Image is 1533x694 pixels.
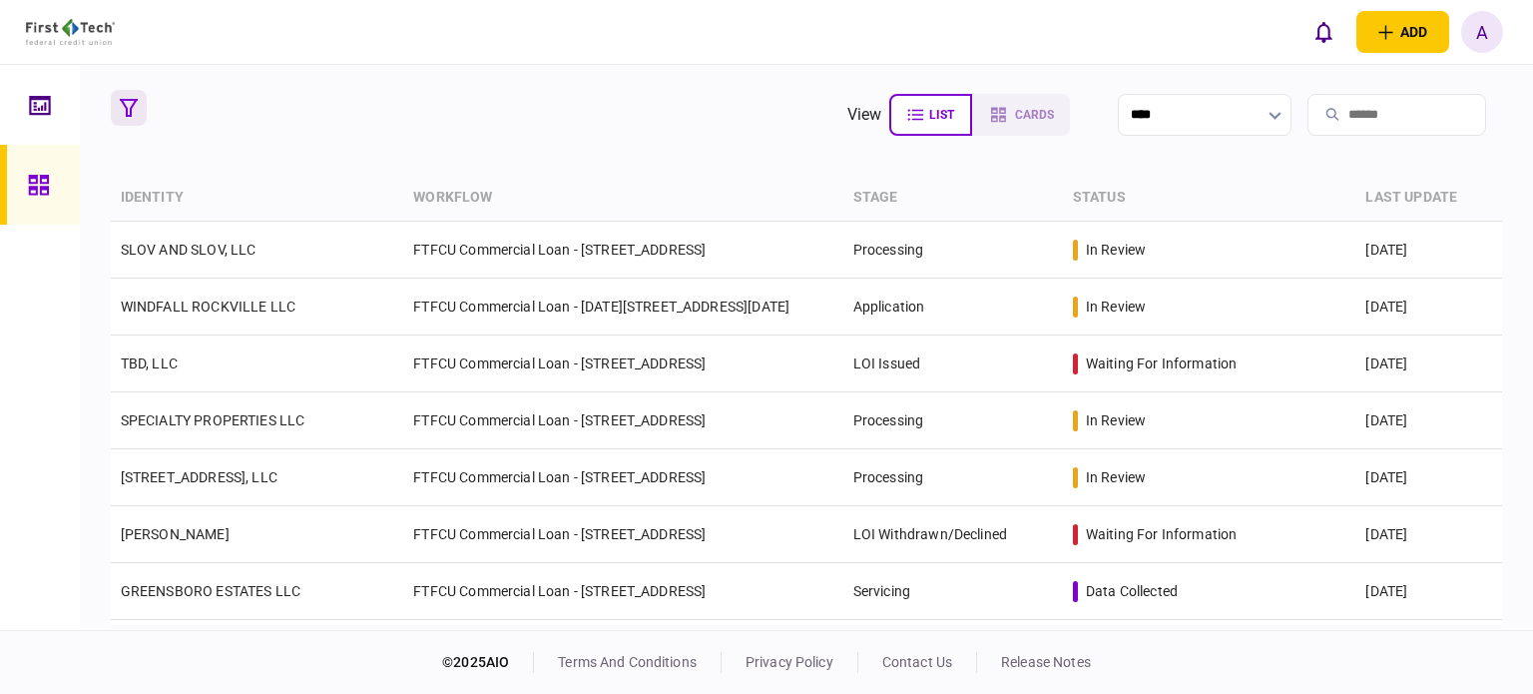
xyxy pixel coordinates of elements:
[746,654,833,670] a: privacy policy
[1355,392,1502,449] td: [DATE]
[972,94,1070,136] button: cards
[843,563,1063,620] td: Servicing
[403,506,842,563] td: FTFCU Commercial Loan - [STREET_ADDRESS]
[1355,620,1502,677] td: [DATE]
[26,19,115,45] img: client company logo
[843,506,1063,563] td: LOI Withdrawn/Declined
[403,222,842,279] td: FTFCU Commercial Loan - [STREET_ADDRESS]
[843,279,1063,336] td: Application
[843,620,1063,677] td: Processing
[121,469,277,485] a: [STREET_ADDRESS], LLC
[121,299,295,315] a: WINDFALL ROCKVILLE LLC
[1086,581,1178,601] div: data collected
[1086,297,1146,317] div: in review
[843,336,1063,392] td: LOI Issued
[1086,353,1237,373] div: waiting for information
[121,355,178,371] a: TBD, LLC
[1461,11,1503,53] button: A
[843,392,1063,449] td: Processing
[1355,449,1502,506] td: [DATE]
[1355,506,1502,563] td: [DATE]
[882,654,952,670] a: contact us
[1355,175,1502,222] th: last update
[1355,336,1502,392] td: [DATE]
[403,563,842,620] td: FTFCU Commercial Loan - [STREET_ADDRESS]
[929,108,954,122] span: list
[558,654,697,670] a: terms and conditions
[1355,563,1502,620] td: [DATE]
[1302,11,1344,53] button: open notifications list
[1355,222,1502,279] td: [DATE]
[121,242,256,258] a: SLOV AND SLOV, LLC
[843,222,1063,279] td: Processing
[1086,240,1146,260] div: in review
[403,392,842,449] td: FTFCU Commercial Loan - [STREET_ADDRESS]
[111,175,404,222] th: identity
[1001,654,1091,670] a: release notes
[121,526,230,542] a: [PERSON_NAME]
[1063,175,1356,222] th: status
[847,103,882,127] div: view
[121,583,300,599] a: GREENSBORO ESTATES LLC
[403,620,842,677] td: FTFCU Commercial Loan - [STREET_ADDRESS][PERSON_NAME]
[1086,524,1237,544] div: waiting for information
[1086,410,1146,430] div: in review
[442,652,534,673] div: © 2025 AIO
[843,175,1063,222] th: stage
[403,336,842,392] td: FTFCU Commercial Loan - [STREET_ADDRESS]
[403,279,842,336] td: FTFCU Commercial Loan - [DATE][STREET_ADDRESS][DATE]
[889,94,972,136] button: list
[403,449,842,506] td: FTFCU Commercial Loan - [STREET_ADDRESS]
[1355,279,1502,336] td: [DATE]
[1015,108,1054,122] span: cards
[121,412,305,428] a: SPECIALTY PROPERTIES LLC
[1356,11,1449,53] button: open adding identity options
[1086,467,1146,487] div: in review
[403,175,842,222] th: workflow
[843,449,1063,506] td: Processing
